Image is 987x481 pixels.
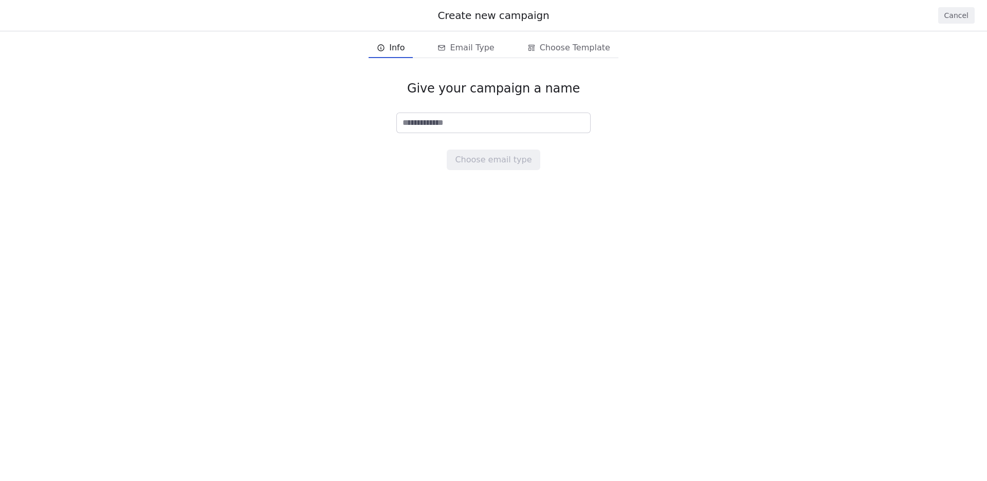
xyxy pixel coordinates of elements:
div: Create new campaign [12,8,975,23]
button: Cancel [938,7,975,24]
span: Choose Template [540,42,610,54]
button: Choose email type [447,150,540,170]
div: email creation steps [369,38,618,58]
span: Email Type [450,42,494,54]
span: Info [389,42,405,54]
span: Give your campaign a name [407,81,580,96]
